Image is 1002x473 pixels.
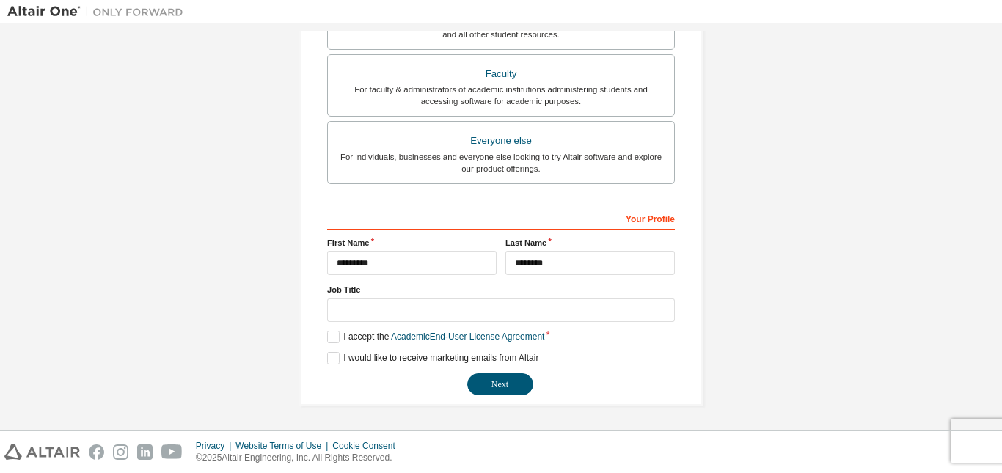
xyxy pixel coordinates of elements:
label: I accept the [327,331,544,343]
img: Altair One [7,4,191,19]
div: Cookie Consent [332,440,403,452]
label: Job Title [327,284,675,296]
div: For individuals, businesses and everyone else looking to try Altair software and explore our prod... [337,151,665,175]
div: Privacy [196,440,235,452]
a: Academic End-User License Agreement [391,331,544,342]
button: Next [467,373,533,395]
label: Last Name [505,237,675,249]
img: facebook.svg [89,444,104,460]
img: instagram.svg [113,444,128,460]
div: Everyone else [337,131,665,151]
img: altair_logo.svg [4,444,80,460]
img: linkedin.svg [137,444,153,460]
label: I would like to receive marketing emails from Altair [327,352,538,364]
img: youtube.svg [161,444,183,460]
div: Faculty [337,64,665,84]
label: First Name [327,237,497,249]
p: © 2025 Altair Engineering, Inc. All Rights Reserved. [196,452,404,464]
div: Your Profile [327,206,675,230]
div: For faculty & administrators of academic institutions administering students and accessing softwa... [337,84,665,107]
div: Website Terms of Use [235,440,332,452]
